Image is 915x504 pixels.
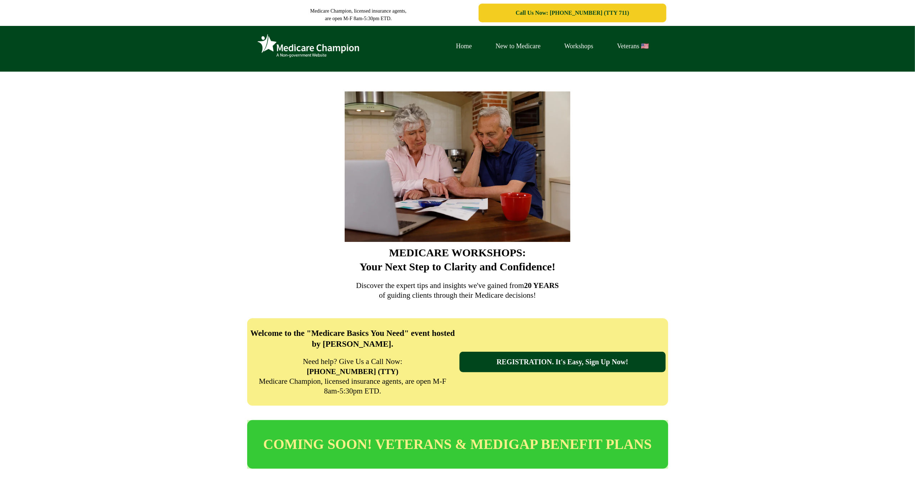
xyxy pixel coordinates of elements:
span: Call Us Now: [PHONE_NUMBER] (TTY 711) [516,10,629,16]
p: are open M-F 8am-5:30pm ETD. [249,15,468,22]
span: COMING SOON! VETERANS & MEDIGAP BENEFIT PLANS [263,436,652,452]
strong: Your Next Step to Clarity and Confidence! [359,261,555,273]
strong: 20 YEARS [524,281,559,290]
strong: Welcome to the "Medicare Basics You Need" event hosted by [PERSON_NAME]. [250,329,455,348]
p: Need help? Give Us a Call Now: [257,357,449,366]
a: Call Us Now: 1-833-823-1990 (TTY 711) [479,4,666,22]
a: New to Medicare [484,41,553,52]
a: REGISTRATION. It's Easy, Sign Up Now! [459,352,666,372]
strong: [PHONE_NUMBER] (TTY) [307,367,399,376]
img: Brand Logo [254,31,362,61]
p: of guiding clients through their Medicare decisions! [249,291,666,300]
strong: MEDICARE WORKSHOPS: [389,247,526,258]
span: REGISTRATION. It's Easy, Sign Up Now! [497,358,628,366]
a: Veterans 🇺🇸 [605,41,661,52]
p: Medicare Champion, licensed insurance agents, are open M-F 8am-5:30pm ETD. [257,377,449,396]
p: Discover the expert tips and insights we've gained from [249,281,666,291]
a: Workshops [552,41,605,52]
a: Home [444,41,484,52]
p: Medicare Champion, licensed insurance agents, [249,7,468,15]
